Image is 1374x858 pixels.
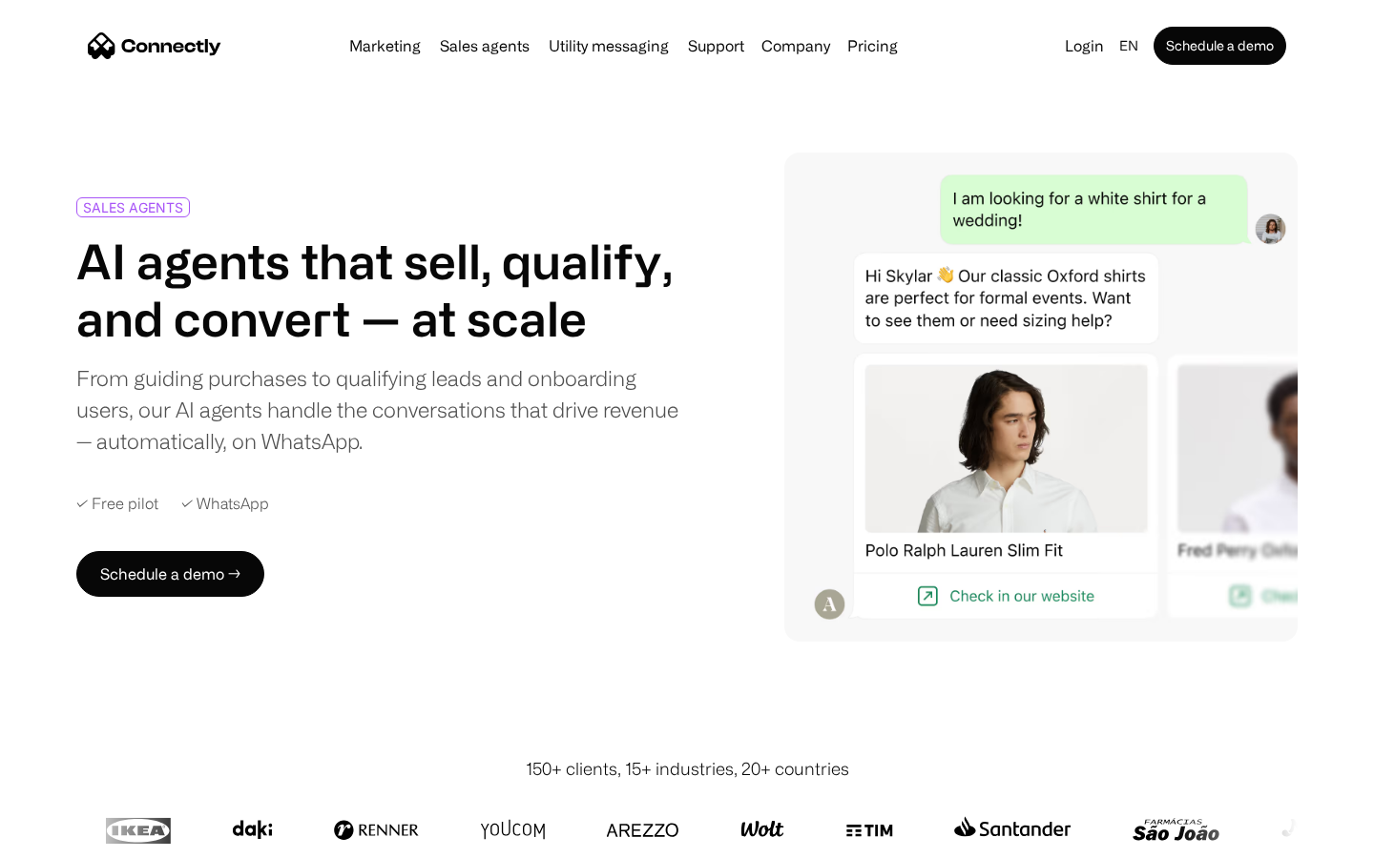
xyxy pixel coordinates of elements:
[76,233,679,347] h1: AI agents that sell, qualify, and convert — at scale
[840,38,906,53] a: Pricing
[76,495,158,513] div: ✓ Free pilot
[761,32,830,59] div: Company
[756,32,836,59] div: Company
[1057,32,1112,59] a: Login
[19,823,114,851] aside: Language selected: English
[1119,32,1138,59] div: en
[76,362,679,457] div: From guiding purchases to qualifying leads and onboarding users, our AI agents handle the convers...
[342,38,428,53] a: Marketing
[680,38,752,53] a: Support
[83,200,183,214] div: SALES AGENTS
[1154,27,1286,65] a: Schedule a demo
[88,31,221,60] a: home
[541,38,677,53] a: Utility messaging
[1112,32,1150,59] div: en
[432,38,537,53] a: Sales agents
[181,495,269,513] div: ✓ WhatsApp
[38,825,114,851] ul: Language list
[76,551,264,597] a: Schedule a demo →
[526,756,849,782] div: 150+ clients, 15+ industries, 20+ countries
